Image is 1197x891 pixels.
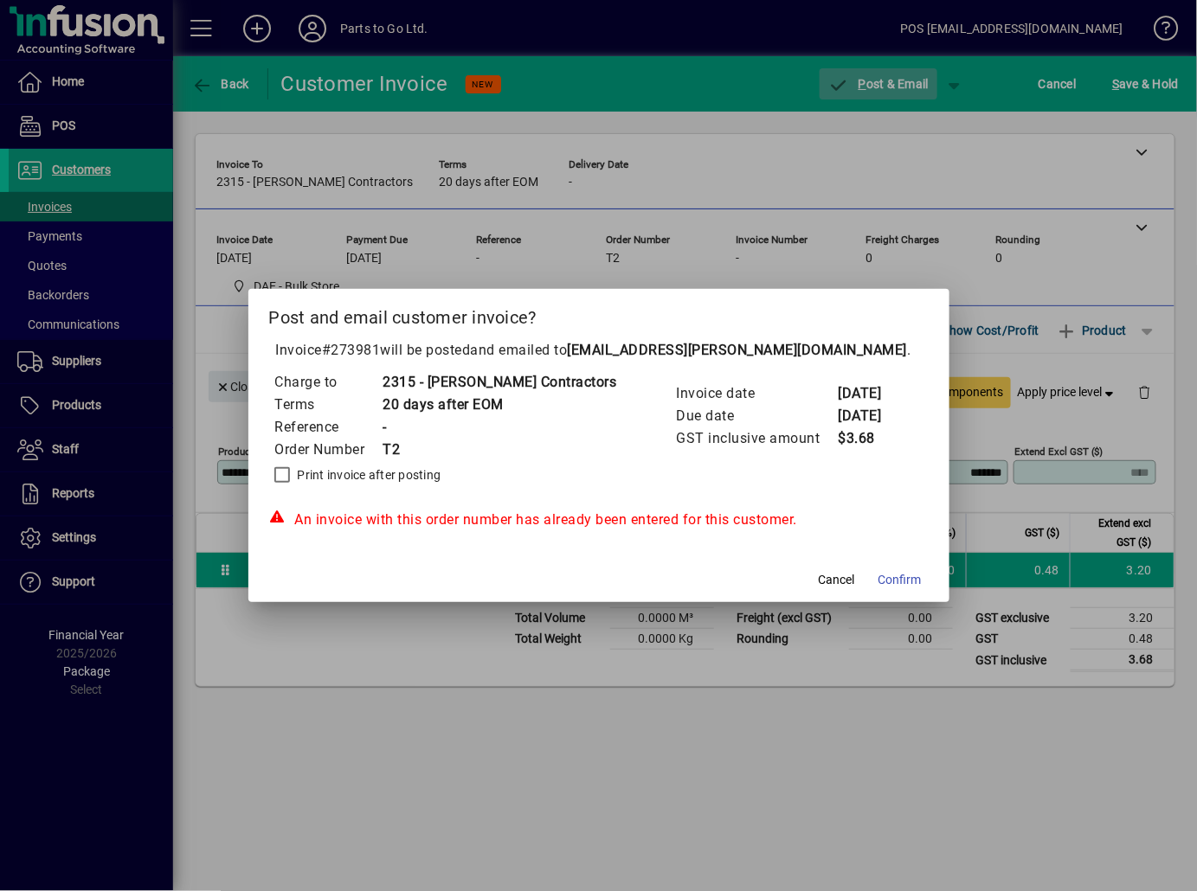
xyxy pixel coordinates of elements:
[809,564,865,595] button: Cancel
[819,571,855,589] span: Cancel
[274,394,383,416] td: Terms
[274,416,383,439] td: Reference
[383,439,617,461] td: T2
[838,382,907,405] td: [DATE]
[838,427,907,450] td: $3.68
[676,405,838,427] td: Due date
[383,371,617,394] td: 2315 - [PERSON_NAME] Contractors
[878,571,922,589] span: Confirm
[294,466,441,484] label: Print invoice after posting
[676,427,838,450] td: GST inclusive amount
[676,382,838,405] td: Invoice date
[471,342,908,358] span: and emailed to
[838,405,907,427] td: [DATE]
[248,289,949,339] h2: Post and email customer invoice?
[274,371,383,394] td: Charge to
[274,439,383,461] td: Order Number
[383,394,617,416] td: 20 days after EOM
[872,564,929,595] button: Confirm
[269,510,929,530] div: An invoice with this order number has already been entered for this customer.
[322,342,381,358] span: #273981
[568,342,908,358] b: [EMAIL_ADDRESS][PERSON_NAME][DOMAIN_NAME]
[269,340,929,361] p: Invoice will be posted .
[383,416,617,439] td: -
